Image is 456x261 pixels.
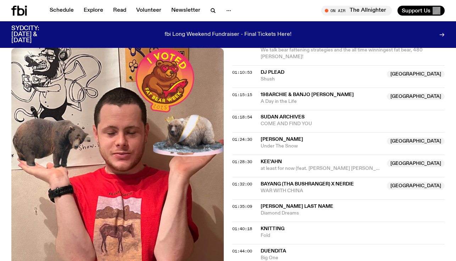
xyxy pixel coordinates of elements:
[11,26,57,44] h3: SYDCITY: [DATE] & [DATE]
[261,98,383,105] span: A Day in the Life
[402,7,430,14] span: Support Us
[397,6,445,16] button: Support Us
[132,6,166,16] a: Volunteer
[232,204,252,209] span: 01:35:09
[261,48,423,59] span: We talk bear fattening strategies and the all time winningest fat bear, 480 [PERSON_NAME]!
[261,182,354,187] span: BAYANG (tha Bushranger) x Nerdie
[232,115,252,119] button: 01:18:54
[232,70,252,75] span: 01:10:53
[109,6,130,16] a: Read
[387,138,445,145] span: [GEOGRAPHIC_DATA]
[387,93,445,100] span: [GEOGRAPHIC_DATA]
[45,6,78,16] a: Schedule
[261,76,383,83] span: Shush
[261,226,284,231] span: knitting
[261,137,303,142] span: [PERSON_NAME]
[387,182,445,189] span: [GEOGRAPHIC_DATA]
[232,114,252,120] span: 01:18:54
[232,160,252,164] button: 01:28:30
[261,70,284,75] span: DJ Plead
[232,93,252,97] button: 01:15:15
[261,159,282,164] span: Kee'ahn
[232,205,252,209] button: 01:35:09
[261,249,286,254] span: duendita
[232,226,252,232] span: 01:40:18
[232,249,252,253] button: 01:44:00
[261,92,354,97] span: 198archie & Banjo [PERSON_NAME]
[261,204,333,209] span: [PERSON_NAME] Last Name
[261,121,445,127] span: COME AND FIND YOU
[261,115,305,120] span: Sudan Archives
[321,6,392,16] button: On AirThe Allnighter
[232,137,252,142] span: 01:24:30
[232,92,252,98] span: 01:15:15
[232,248,252,254] span: 01:44:00
[261,165,383,172] span: at least for now (feat. [PERSON_NAME] [PERSON_NAME] & [PERSON_NAME])
[261,210,445,217] span: Diamond Dreams
[165,32,291,38] p: fbi Long Weekend Fundraiser - Final Tickets Here!
[232,138,252,141] button: 01:24:30
[232,181,252,187] span: 01:32:00
[167,6,205,16] a: Newsletter
[387,71,445,78] span: [GEOGRAPHIC_DATA]
[261,188,383,194] span: WAR WITH CHINA
[261,232,445,239] span: Fold
[232,71,252,74] button: 01:10:53
[79,6,107,16] a: Explore
[232,159,252,165] span: 01:28:30
[261,143,383,150] span: Under The Snow
[387,160,445,167] span: [GEOGRAPHIC_DATA]
[232,182,252,186] button: 01:32:00
[232,227,252,231] button: 01:40:18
